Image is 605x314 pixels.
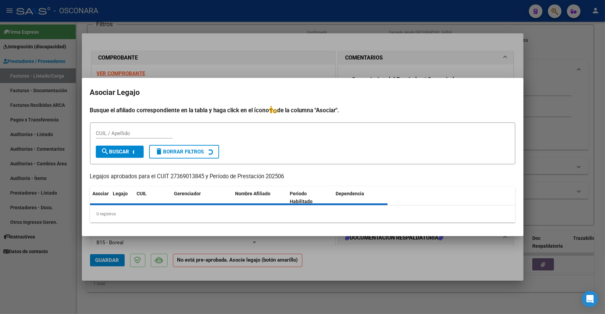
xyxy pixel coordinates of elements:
[96,146,144,158] button: Buscar
[90,205,515,222] div: 0 registros
[90,172,515,181] p: Legajos aprobados para el CUIT 27369013845 y Período de Prestación 202506
[582,291,598,307] div: Open Intercom Messenger
[113,191,128,196] span: Legajo
[235,191,271,196] span: Nombre Afiliado
[174,191,201,196] span: Gerenciador
[137,191,147,196] span: CUIL
[333,186,388,209] datatable-header-cell: Dependencia
[336,191,364,196] span: Dependencia
[290,191,313,204] span: Periodo Habilitado
[90,186,110,209] datatable-header-cell: Asociar
[287,186,333,209] datatable-header-cell: Periodo Habilitado
[155,147,163,155] mat-icon: delete
[90,86,515,99] h2: Asociar Legajo
[101,149,129,155] span: Buscar
[172,186,233,209] datatable-header-cell: Gerenciador
[110,186,134,209] datatable-header-cell: Legajo
[101,147,109,155] mat-icon: search
[233,186,287,209] datatable-header-cell: Nombre Afiliado
[155,149,204,155] span: Borrar Filtros
[134,186,172,209] datatable-header-cell: CUIL
[149,145,219,159] button: Borrar Filtros
[93,191,109,196] span: Asociar
[90,106,515,115] h4: Busque el afiliado correspondiente en la tabla y haga click en el ícono de la columna "Asociar".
